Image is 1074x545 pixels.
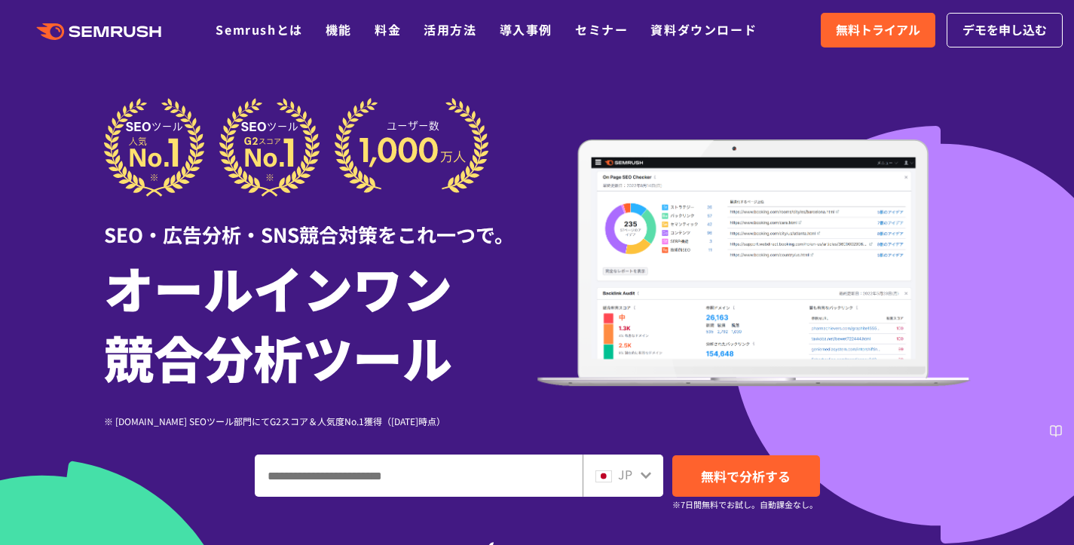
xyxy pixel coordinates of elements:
div: ※ [DOMAIN_NAME] SEOツール部門にてG2スコア＆人気度No.1獲得（[DATE]時点） [104,414,537,428]
a: 資料ダウンロード [650,20,757,38]
a: 機能 [326,20,352,38]
a: セミナー [575,20,628,38]
span: JP [618,465,632,483]
div: SEO・広告分析・SNS競合対策をこれ一つで。 [104,197,537,249]
a: 料金 [375,20,401,38]
span: デモを申し込む [962,20,1047,40]
a: 無料で分析する [672,455,820,497]
span: 無料で分析する [701,467,791,485]
a: Semrushとは [216,20,302,38]
a: 無料トライアル [821,13,935,47]
a: 導入事例 [500,20,552,38]
a: 活用方法 [424,20,476,38]
a: デモを申し込む [947,13,1063,47]
input: ドメイン、キーワードまたはURLを入力してください [255,455,582,496]
span: 無料トライアル [836,20,920,40]
small: ※7日間無料でお試し。自動課金なし。 [672,498,818,512]
h1: オールインワン 競合分析ツール [104,253,537,391]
